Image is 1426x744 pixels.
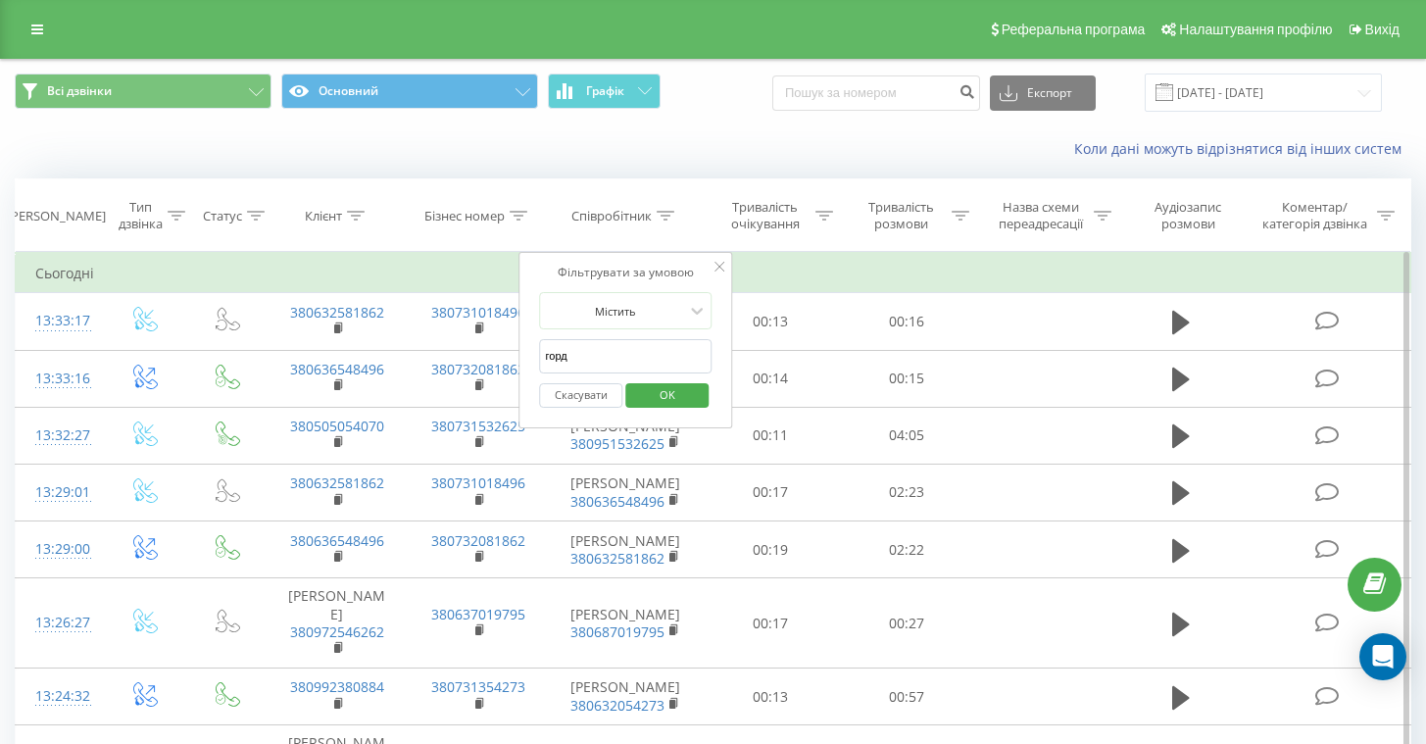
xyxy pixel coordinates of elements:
div: Фільтрувати за умовою [540,263,713,282]
td: [PERSON_NAME] [549,407,702,464]
a: 380636548496 [570,492,664,511]
td: [PERSON_NAME] [549,578,702,669]
a: 380637019795 [431,605,525,623]
button: Основний [281,74,538,109]
td: 00:27 [838,578,974,669]
button: Експорт [990,75,1096,111]
div: 13:29:01 [35,473,82,512]
div: 13:24:32 [35,677,82,716]
div: Назва схеми переадресації [992,199,1089,232]
td: [PERSON_NAME] [549,464,702,521]
a: 380632581862 [570,549,664,568]
span: Реферальна програма [1002,22,1146,37]
a: 380636548496 [290,531,384,550]
a: 380731018496 [431,473,525,492]
td: [PERSON_NAME] [549,669,702,725]
button: Графік [548,74,661,109]
td: 00:57 [838,669,974,725]
div: Співробітник [571,208,652,224]
td: 02:23 [838,464,974,521]
div: 13:32:27 [35,417,82,455]
a: 380632581862 [290,303,384,322]
span: Всі дзвінки [47,83,112,99]
input: Введіть значення [540,339,713,373]
span: Налаштування профілю [1179,22,1332,37]
td: 02:22 [838,521,974,578]
button: Скасувати [540,383,623,408]
td: 00:16 [838,293,974,350]
td: 00:13 [702,669,838,725]
div: Тривалість розмови [856,199,947,232]
div: Бізнес номер [424,208,505,224]
a: 380732081862 [431,360,525,378]
div: Аудіозапис розмови [1134,199,1243,232]
div: Тип дзвінка [119,199,163,232]
a: 380632581862 [290,473,384,492]
input: Пошук за номером [772,75,980,111]
td: 00:15 [838,350,974,407]
a: 380992380884 [290,677,384,696]
div: Клієнт [305,208,342,224]
div: [PERSON_NAME] [7,208,106,224]
a: 380687019795 [570,622,664,641]
div: 13:33:17 [35,302,82,340]
a: 380731018496 [431,303,525,322]
td: [PERSON_NAME] [549,521,702,578]
div: Open Intercom Messenger [1359,633,1406,680]
td: 00:19 [702,521,838,578]
div: Статус [203,208,242,224]
button: Всі дзвінки [15,74,271,109]
a: 380951532625 [570,434,664,453]
a: 380505054070 [290,417,384,435]
div: Тривалість очікування [719,199,811,232]
span: Вихід [1365,22,1400,37]
a: 380731354273 [431,677,525,696]
div: 13:29:00 [35,530,82,569]
td: Сьогодні [16,254,1411,293]
td: 00:11 [702,407,838,464]
td: [PERSON_NAME] [266,578,408,669]
td: 00:17 [702,578,838,669]
div: 13:33:16 [35,360,82,398]
button: OK [625,383,709,408]
a: Коли дані можуть відрізнятися вiд інших систем [1074,139,1411,158]
a: 380972546262 [290,622,384,641]
td: 00:17 [702,464,838,521]
span: OK [640,379,695,410]
td: 00:13 [702,293,838,350]
a: 380636548496 [290,360,384,378]
a: 380632054273 [570,696,664,715]
td: 00:14 [702,350,838,407]
a: 380731532625 [431,417,525,435]
span: Графік [586,84,624,98]
div: 13:26:27 [35,604,82,642]
td: 04:05 [838,407,974,464]
div: Коментар/категорія дзвінка [1257,199,1372,232]
a: 380732081862 [431,531,525,550]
